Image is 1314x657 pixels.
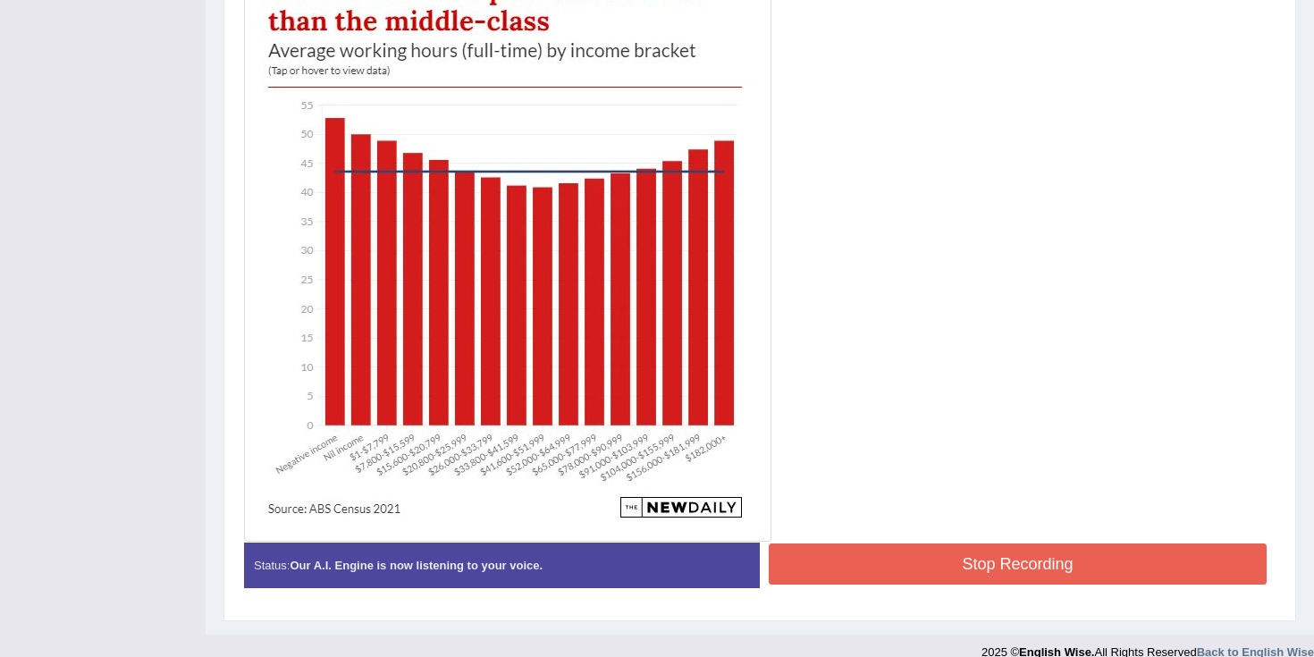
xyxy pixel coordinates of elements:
div: Status: [244,543,760,588]
strong: Our A.I. Engine is now listening to your voice. [290,559,543,572]
button: Stop Recording [769,543,1267,585]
